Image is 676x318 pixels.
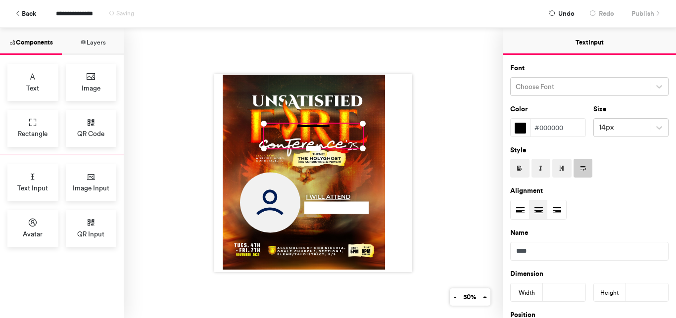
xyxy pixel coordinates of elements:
[511,283,543,302] div: Width
[558,5,575,22] span: Undo
[510,63,525,73] label: Font
[510,186,543,196] label: Alignment
[510,228,528,238] label: Name
[82,83,100,93] span: Image
[593,104,606,114] label: Size
[77,129,104,138] span: QR Code
[510,104,528,114] label: Color
[10,5,41,22] button: Back
[73,183,109,193] span: Image Input
[479,288,490,306] button: +
[116,10,134,17] span: Saving
[18,129,48,138] span: Rectangle
[544,5,579,22] button: Undo
[23,229,43,239] span: Avatar
[510,200,567,220] div: Text Alignment Picker
[77,229,104,239] span: QR Input
[594,283,626,302] div: Height
[62,28,124,55] button: Layers
[459,288,480,306] button: 50%
[503,28,676,55] button: Text Input
[510,145,526,155] label: Style
[17,183,48,193] span: Text Input
[627,269,664,306] iframe: Drift Widget Chat Controller
[531,119,585,136] div: #000000
[450,288,460,306] button: -
[26,83,39,93] span: Text
[240,172,300,232] img: Avatar
[510,269,543,279] label: Dimension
